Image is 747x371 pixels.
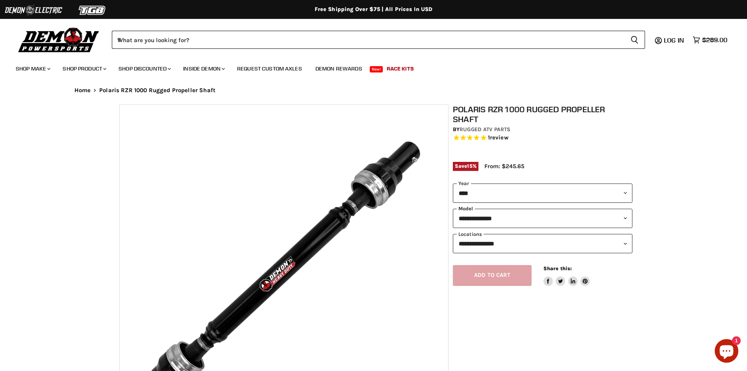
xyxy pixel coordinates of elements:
[4,3,63,18] img: Demon Electric Logo 2
[231,61,308,77] a: Request Custom Axles
[453,184,632,203] select: year
[543,265,572,271] span: Share this:
[74,87,91,94] a: Home
[99,87,215,94] span: Polaris RZR 1000 Rugged Propeller Shaft
[113,61,176,77] a: Shop Discounted
[57,61,111,77] a: Shop Product
[310,61,368,77] a: Demon Rewards
[177,61,230,77] a: Inside Demon
[63,3,122,18] img: TGB Logo 2
[660,37,689,44] a: Log in
[59,6,689,13] div: Free Shipping Over $75 | All Prices In USD
[112,31,645,49] form: Product
[370,66,383,72] span: New!
[689,34,731,46] a: $289.00
[664,36,684,44] span: Log in
[624,31,645,49] button: Search
[453,162,478,171] span: Save %
[453,104,632,124] h1: Polaris RZR 1000 Rugged Propeller Shaft
[467,163,472,169] span: 15
[543,265,590,286] aside: Share this:
[16,26,102,54] img: Demon Powersports
[453,209,632,228] select: modal-name
[453,234,632,253] select: keys
[453,134,632,142] span: Rated 5.0 out of 5 stars 1 reviews
[484,163,525,170] span: From: $245.65
[702,36,727,44] span: $289.00
[488,134,508,141] span: 1 reviews
[453,125,632,134] div: by
[381,61,420,77] a: Race Kits
[59,87,689,94] nav: Breadcrumbs
[490,134,508,141] span: review
[712,339,741,365] inbox-online-store-chat: Shopify online store chat
[10,58,725,77] ul: Main menu
[112,31,624,49] input: When autocomplete results are available use up and down arrows to review and enter to select
[10,61,55,77] a: Shop Make
[460,126,510,133] a: Rugged ATV Parts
